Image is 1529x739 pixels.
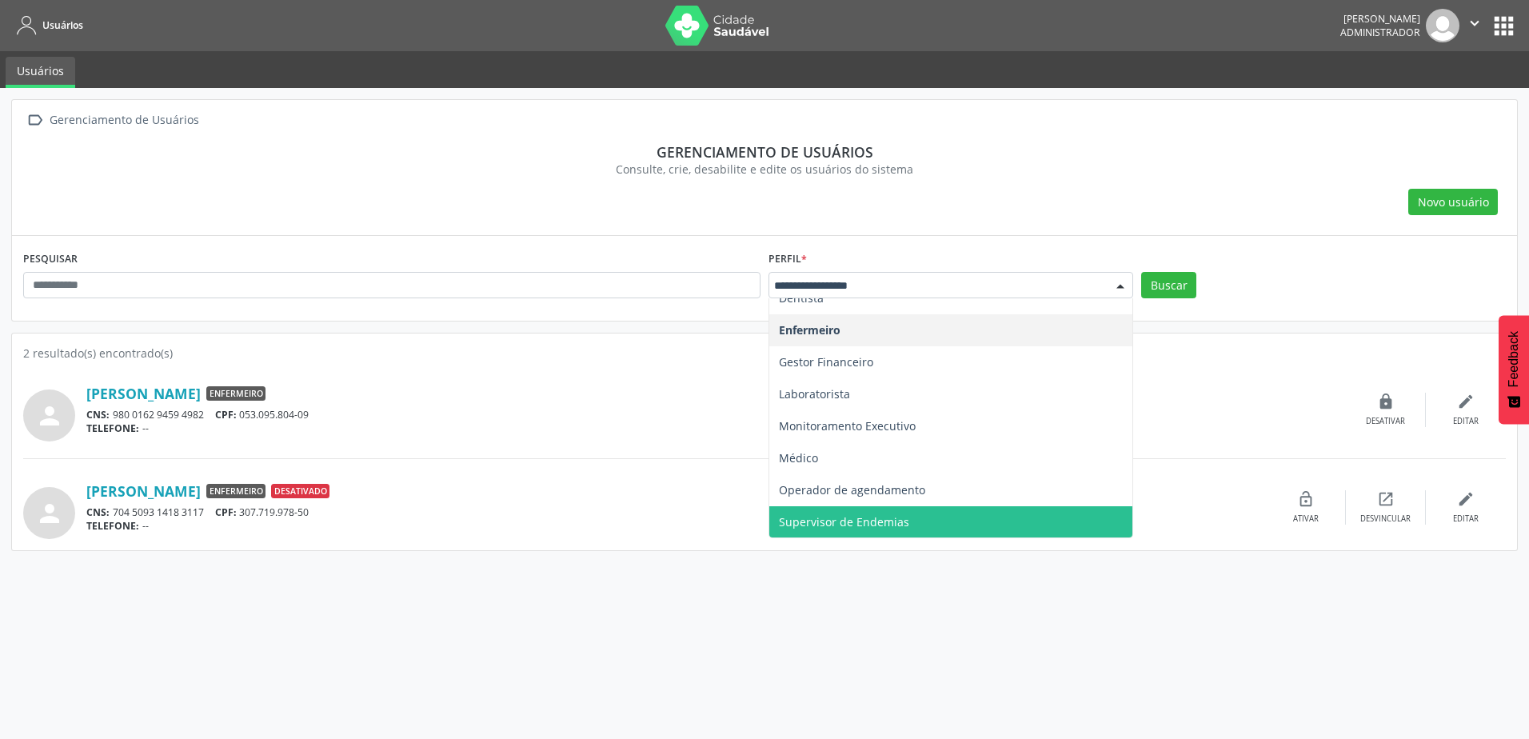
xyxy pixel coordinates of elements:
div: -- [86,421,1346,435]
span: Usuários [42,18,83,32]
a: Usuários [6,57,75,88]
span: CPF: [215,408,237,421]
button: Buscar [1141,272,1196,299]
span: Enfermeiro [206,484,265,498]
span: TELEFONE: [86,519,139,533]
span: Médico [779,450,818,465]
span: CPF: [215,505,237,519]
label: Perfil [768,247,807,272]
div: Gerenciamento de Usuários [46,109,202,132]
button: apps [1490,12,1518,40]
span: TELEFONE: [86,421,139,435]
i: person [35,401,64,430]
div: -- [86,519,1266,533]
i: person [35,499,64,528]
span: Feedback [1507,331,1521,387]
div: 704 5093 1418 3117 307.719.978-50 [86,505,1266,519]
span: CNS: [86,505,110,519]
span: Enfermeiro [779,322,840,338]
div: [PERSON_NAME] [1340,12,1420,26]
div: Desvincular [1360,513,1411,525]
span: Desativado [271,484,329,498]
div: Gerenciamento de usuários [34,143,1495,161]
span: Novo usuário [1418,194,1489,210]
label: PESQUISAR [23,247,78,272]
div: Editar [1453,513,1479,525]
button: Feedback - Mostrar pesquisa [1499,315,1529,424]
a: Usuários [11,12,83,38]
div: 2 resultado(s) encontrado(s) [23,345,1506,362]
span: CNS: [86,408,110,421]
img: img [1426,9,1459,42]
span: Laboratorista [779,386,850,401]
div: Ativar [1293,513,1319,525]
i: lock [1377,393,1395,410]
div: Consulte, crie, desabilite e edite os usuários do sistema [34,161,1495,178]
span: Dentista [779,290,824,306]
i:  [1466,14,1483,32]
a:  Gerenciamento de Usuários [23,109,202,132]
i: open_in_new [1377,490,1395,508]
span: Monitoramento Executivo [779,418,916,433]
i: edit [1457,393,1475,410]
span: Enfermeiro [206,386,265,401]
span: Administrador [1340,26,1420,39]
a: [PERSON_NAME] [86,385,201,402]
button:  [1459,9,1490,42]
span: Supervisor de Endemias [779,514,909,529]
i:  [23,109,46,132]
div: 980 0162 9459 4982 053.095.804-09 [86,408,1346,421]
button: Novo usuário [1408,189,1498,216]
a: [PERSON_NAME] [86,482,201,500]
i: lock_open [1297,490,1315,508]
div: Desativar [1366,416,1405,427]
div: Editar [1453,416,1479,427]
span: Gestor Financeiro [779,354,873,369]
span: Operador de agendamento [779,482,925,497]
i: edit [1457,490,1475,508]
